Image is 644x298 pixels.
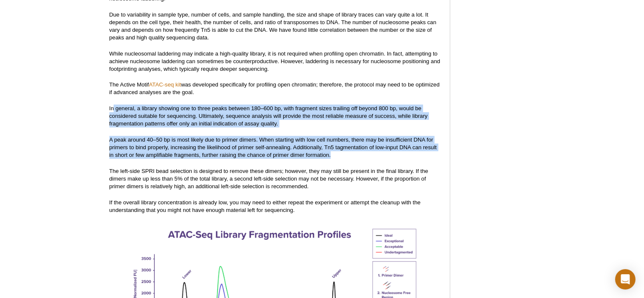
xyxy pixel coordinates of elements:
p: Due to variability in sample type, number of cells, and sample handling, the size and shape of li... [109,11,441,42]
p: The left-side SPRI bead selection is designed to remove these dimers; however, they may still be ... [109,167,441,190]
p: While nucleosomal laddering may indicate a high-quality library, it is not required when profilin... [109,50,441,73]
div: Open Intercom Messenger [615,269,636,290]
a: ATAC-seq kit [149,81,181,88]
p: A peak around 40–50 bp is most likely due to primer dimers. When starting with low cell numbers, ... [109,136,441,159]
p: In general, a library showing one to three peaks between 180–600 bp, with fragment sizes trailing... [109,105,441,128]
p: If the overall library concentration is already low, you may need to either repeat the experiment... [109,199,441,214]
p: The Active Motif was developed specifically for profiling open chromatin; therefore, the protocol... [109,81,441,96]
